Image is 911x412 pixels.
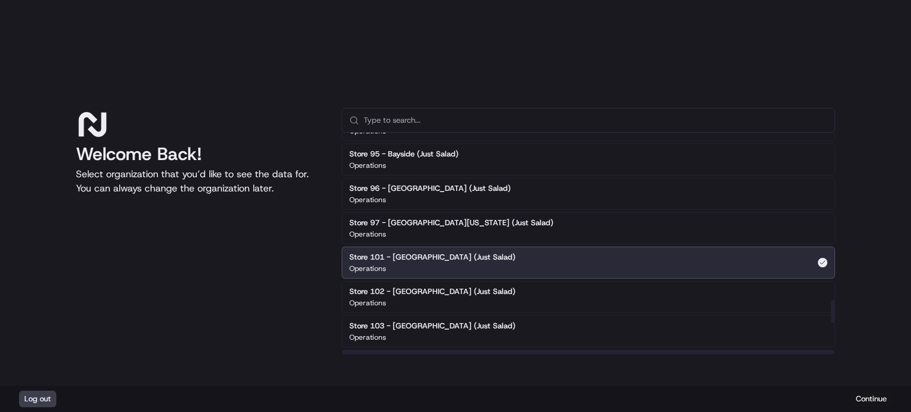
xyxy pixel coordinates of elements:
[19,391,56,407] button: Log out
[349,183,511,194] h2: Store 96 - [GEOGRAPHIC_DATA] (Just Salad)
[349,321,515,331] h2: Store 103 - [GEOGRAPHIC_DATA] (Just Salad)
[349,149,458,159] h2: Store 95 - Bayside (Just Salad)
[349,252,515,263] h2: Store 101 - [GEOGRAPHIC_DATA] (Just Salad)
[349,195,386,205] p: Operations
[349,298,386,308] p: Operations
[349,286,515,297] h2: Store 102 - [GEOGRAPHIC_DATA] (Just Salad)
[76,167,323,196] p: Select organization that you’d like to see the data for. You can always change the organization l...
[349,333,386,342] p: Operations
[76,143,323,165] h1: Welcome Back!
[364,108,827,132] input: Type to search...
[349,161,386,170] p: Operations
[851,391,892,407] button: Continue
[349,229,386,239] p: Operations
[349,218,553,228] h2: Store 97 - [GEOGRAPHIC_DATA][US_STATE] (Just Salad)
[349,264,386,273] p: Operations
